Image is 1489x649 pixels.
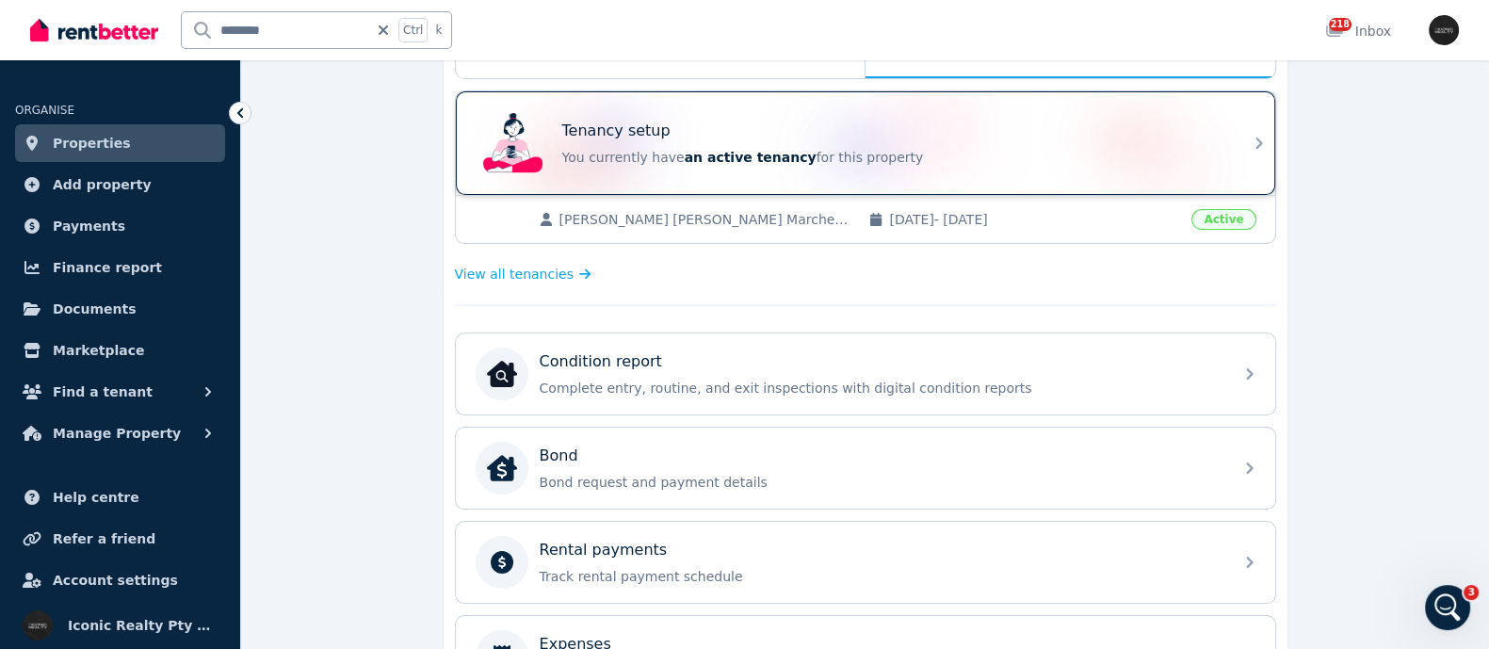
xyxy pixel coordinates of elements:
span: Account settings [53,569,178,592]
span: Home [41,523,84,536]
span: Add property [53,173,152,196]
p: Track rental payment schedule [540,567,1222,586]
p: Rental payments [540,539,668,561]
span: Let me know if you have any other questions, I'd be happy to help further. If not, I'll go ahead ... [84,268,833,283]
a: Tenancy setupTenancy setupYou currently havean active tenancyfor this property [456,91,1275,195]
a: Help centre [15,479,225,516]
span: Refer a friend [53,527,155,550]
div: Close [324,30,358,64]
p: You currently have for this property [562,148,1222,167]
div: How much does it cost? [39,427,316,446]
div: Recent message [39,238,338,258]
img: Profile image for Rochelle [39,267,76,304]
span: Iconic Realty Pty Ltd [68,614,218,637]
div: Lease Agreement [39,462,316,481]
button: Find a tenant [15,373,225,411]
button: Messages [125,476,251,551]
img: RentBetter [30,16,158,44]
p: Tenancy setup [562,120,671,142]
span: 3 [1464,585,1479,600]
a: Rental paymentsTrack rental payment schedule [456,522,1275,603]
div: Profile image for RochelleLet me know if you have any other questions, I'd be happy to help furth... [20,251,357,320]
img: Profile image for Rochelle [202,30,239,68]
span: k [435,23,442,38]
span: Search for help [39,349,153,368]
p: Bond [540,445,578,467]
p: Bond request and payment details [540,473,1222,492]
img: Condition report [487,359,517,389]
img: Bond [487,453,517,483]
a: Refer a friend [15,520,225,558]
div: [PERSON_NAME] [84,285,193,305]
span: Ctrl [398,18,428,42]
span: Help centre [53,486,139,509]
a: Account settings [15,561,225,599]
p: Condition report [540,350,662,373]
div: Rental Payments - How They Work [39,392,316,412]
p: Hi Iconic 👋 [38,134,339,166]
button: Search for help [27,339,349,377]
span: View all tenancies [455,265,574,284]
div: How much does it cost? [27,419,349,454]
img: Tenancy setup [483,113,543,173]
div: Lease Agreement [27,454,349,489]
img: Profile image for Earl [273,30,311,68]
div: Inbox [1325,22,1391,41]
button: Help [251,476,377,551]
img: Iconic Realty Pty Ltd [1429,15,1459,45]
span: Manage Property [53,422,181,445]
span: Find a tenant [53,381,153,403]
div: Rental Payments - How They Work [27,384,349,419]
span: Messages [156,523,221,536]
a: Add property [15,166,225,203]
p: Complete entry, routine, and exit inspections with digital condition reports [540,379,1222,398]
a: Condition reportCondition reportComplete entry, routine, and exit inspections with digital condit... [456,333,1275,414]
img: logo [38,37,164,65]
a: Marketplace [15,332,225,369]
span: [PERSON_NAME] [PERSON_NAME] Marche, [PERSON_NAME] [PERSON_NAME] [559,210,850,229]
span: Properties [53,132,131,154]
span: Marketplace [53,339,144,362]
img: Iconic Realty Pty Ltd [23,610,53,641]
span: Active [1191,209,1255,230]
iframe: Intercom live chat [1425,585,1470,630]
span: 218 [1329,18,1351,31]
div: • 20h ago [197,285,258,305]
span: an active tenancy [685,150,817,165]
div: Recent messageProfile image for RochelleLet me know if you have any other questions, I'd be happy... [19,222,358,321]
button: Manage Property [15,414,225,452]
span: Documents [53,298,137,320]
span: Help [299,523,329,536]
span: [DATE] - [DATE] [889,210,1180,229]
span: Payments [53,215,125,237]
img: Profile image for Jodie [237,30,275,68]
a: Documents [15,290,225,328]
p: How can we help? [38,166,339,198]
a: View all tenancies [455,265,591,284]
a: Payments [15,207,225,245]
span: Finance report [53,256,162,279]
a: BondBondBond request and payment details [456,428,1275,509]
span: ORGANISE [15,104,74,117]
a: Finance report [15,249,225,286]
a: Properties [15,124,225,162]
